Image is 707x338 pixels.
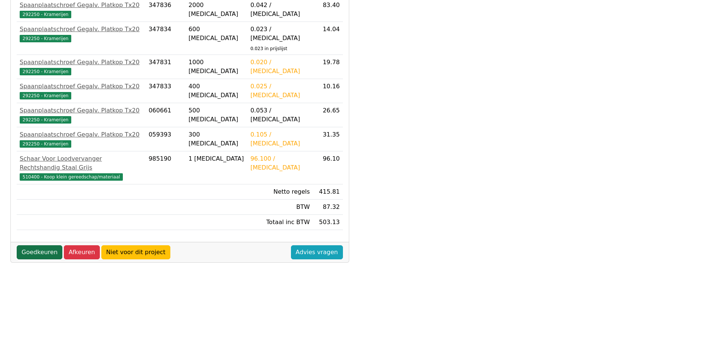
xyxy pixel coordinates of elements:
[313,79,343,103] td: 10.16
[20,25,143,34] div: Spaanplaatschroef Gegalv. Platkop Tx20
[248,215,313,230] td: Totaal inc BTW
[313,200,343,215] td: 87.32
[189,1,245,19] div: 2000 [MEDICAL_DATA]
[189,82,245,100] div: 400 [MEDICAL_DATA]
[248,184,313,200] td: Netto regels
[145,55,186,79] td: 347831
[189,106,245,124] div: 500 [MEDICAL_DATA]
[20,58,143,76] a: Spaanplaatschroef Gegalv. Platkop Tx20292250 - Kramerijen
[20,154,143,181] a: Schaar Voor Loodvervanger Rechtshandig Staal Grijs510400 - Koop klein gereedschap/materiaal
[20,106,143,115] div: Spaanplaatschroef Gegalv. Platkop Tx20
[251,154,310,172] div: 96.100 / [MEDICAL_DATA]
[20,68,71,75] span: 292250 - Kramerijen
[145,127,186,151] td: 059393
[20,130,143,148] a: Spaanplaatschroef Gegalv. Platkop Tx20292250 - Kramerijen
[145,79,186,103] td: 347833
[20,173,123,181] span: 510400 - Koop klein gereedschap/materiaal
[20,1,143,19] a: Spaanplaatschroef Gegalv. Platkop Tx20292250 - Kramerijen
[313,184,343,200] td: 415.81
[189,130,245,148] div: 300 [MEDICAL_DATA]
[251,106,310,124] div: 0.053 / [MEDICAL_DATA]
[17,245,62,259] a: Goedkeuren
[313,215,343,230] td: 503.13
[145,22,186,55] td: 347834
[64,245,100,259] a: Afkeuren
[20,25,143,43] a: Spaanplaatschroef Gegalv. Platkop Tx20292250 - Kramerijen
[145,151,186,184] td: 985190
[251,58,310,76] div: 0.020 / [MEDICAL_DATA]
[20,35,71,42] span: 292250 - Kramerijen
[251,46,287,51] sub: 0.023 in prijslijst
[20,106,143,124] a: Spaanplaatschroef Gegalv. Platkop Tx20292250 - Kramerijen
[189,25,245,43] div: 600 [MEDICAL_DATA]
[189,58,245,76] div: 1000 [MEDICAL_DATA]
[189,154,245,163] div: 1 [MEDICAL_DATA]
[313,22,343,55] td: 14.04
[20,140,71,148] span: 292250 - Kramerijen
[20,154,143,172] div: Schaar Voor Loodvervanger Rechtshandig Staal Grijs
[251,1,310,19] div: 0.042 / [MEDICAL_DATA]
[20,92,71,99] span: 292250 - Kramerijen
[251,25,310,43] div: 0.023 / [MEDICAL_DATA]
[313,55,343,79] td: 19.78
[291,245,343,259] a: Advies vragen
[313,127,343,151] td: 31.35
[20,116,71,124] span: 292250 - Kramerijen
[251,130,310,148] div: 0.105 / [MEDICAL_DATA]
[248,200,313,215] td: BTW
[313,103,343,127] td: 26.65
[101,245,170,259] a: Niet voor dit project
[20,11,71,18] span: 292250 - Kramerijen
[145,103,186,127] td: 060661
[20,82,143,91] div: Spaanplaatschroef Gegalv. Platkop Tx20
[313,151,343,184] td: 96.10
[20,58,143,67] div: Spaanplaatschroef Gegalv. Platkop Tx20
[251,82,310,100] div: 0.025 / [MEDICAL_DATA]
[20,1,143,10] div: Spaanplaatschroef Gegalv. Platkop Tx20
[20,130,143,139] div: Spaanplaatschroef Gegalv. Platkop Tx20
[20,82,143,100] a: Spaanplaatschroef Gegalv. Platkop Tx20292250 - Kramerijen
